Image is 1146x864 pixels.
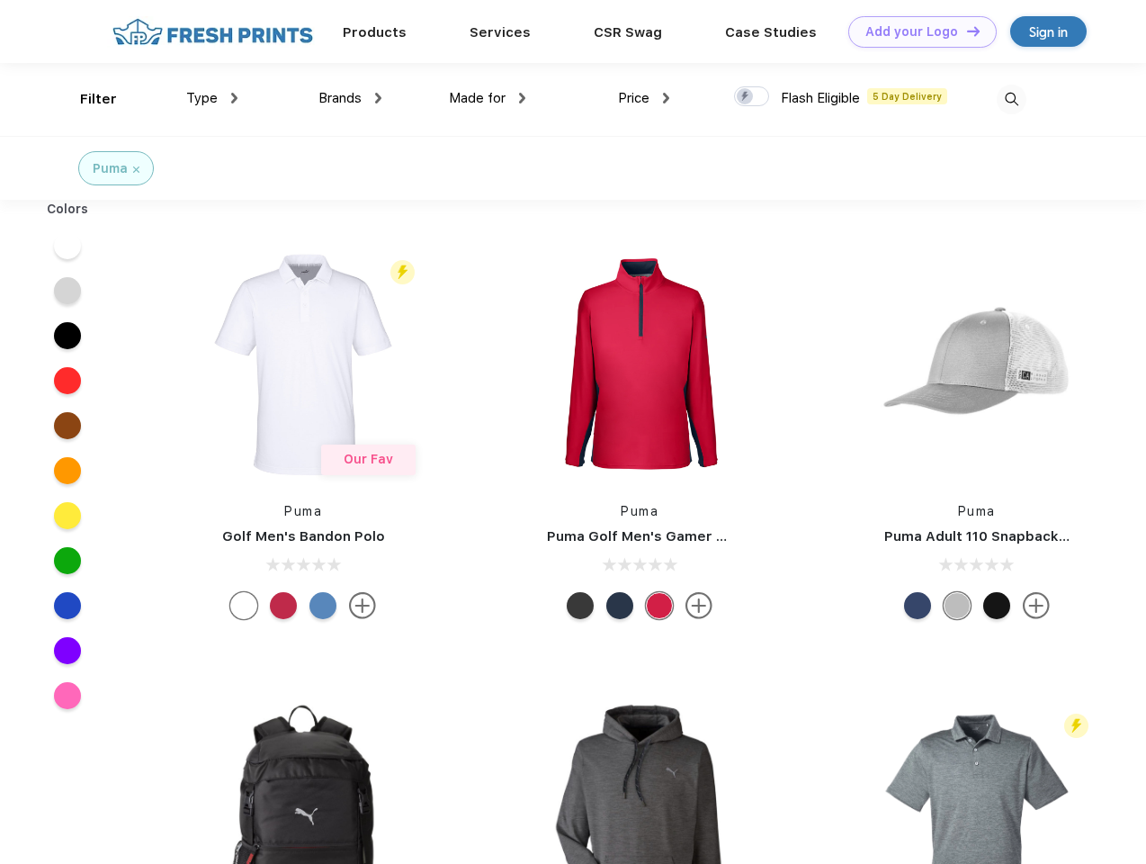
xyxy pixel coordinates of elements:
[904,592,931,619] div: Peacoat with Qut Shd
[184,245,423,484] img: func=resize&h=266
[93,159,128,178] div: Puma
[349,592,376,619] img: more.svg
[33,200,103,219] div: Colors
[983,592,1010,619] div: Pma Blk with Pma Blk
[309,592,336,619] div: Lake Blue
[685,592,712,619] img: more.svg
[344,452,393,466] span: Our Fav
[1064,714,1088,738] img: flash_active_toggle.svg
[107,16,318,48] img: fo%20logo%202.webp
[390,260,415,284] img: flash_active_toggle.svg
[867,88,947,104] span: 5 Day Delivery
[606,592,633,619] div: Navy Blazer
[284,504,322,518] a: Puma
[470,24,531,40] a: Services
[967,26,980,36] img: DT
[133,166,139,173] img: filter_cancel.svg
[520,245,759,484] img: func=resize&h=266
[997,85,1026,114] img: desktop_search.svg
[865,24,958,40] div: Add your Logo
[646,592,673,619] div: Ski Patrol
[318,90,362,106] span: Brands
[621,504,658,518] a: Puma
[857,245,1097,484] img: func=resize&h=266
[618,90,649,106] span: Price
[231,93,237,103] img: dropdown.png
[663,93,669,103] img: dropdown.png
[186,90,218,106] span: Type
[958,504,996,518] a: Puma
[547,528,831,544] a: Puma Golf Men's Gamer Golf Quarter-Zip
[449,90,506,106] span: Made for
[1023,592,1050,619] img: more.svg
[567,592,594,619] div: Puma Black
[222,528,385,544] a: Golf Men's Bandon Polo
[230,592,257,619] div: Bright White
[781,90,860,106] span: Flash Eligible
[375,93,381,103] img: dropdown.png
[594,24,662,40] a: CSR Swag
[1010,16,1087,47] a: Sign in
[270,592,297,619] div: Ski Patrol
[1029,22,1068,42] div: Sign in
[519,93,525,103] img: dropdown.png
[343,24,407,40] a: Products
[80,89,117,110] div: Filter
[944,592,971,619] div: Quarry with Brt Whit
